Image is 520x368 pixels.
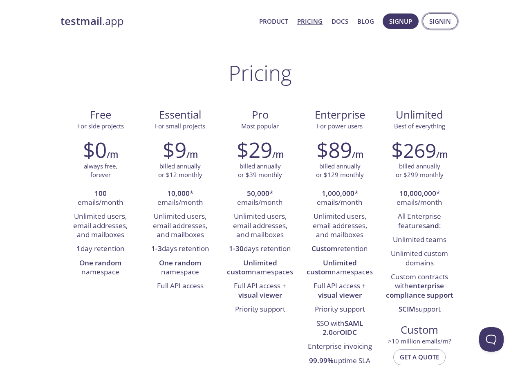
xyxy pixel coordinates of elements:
span: For side projects [77,122,124,130]
li: All Enterprise features : [386,210,453,233]
p: billed annually or $39 monthly [238,162,282,180]
h1: Pricing [229,61,292,85]
h2: $0 [83,137,107,162]
button: Signup [383,13,419,29]
strong: 100 [94,188,107,198]
span: For small projects [155,122,205,130]
strong: 10,000 [167,188,190,198]
li: namespaces [306,256,374,280]
a: Pricing [297,16,323,27]
span: Get a quote [400,352,439,362]
h6: /m [352,148,363,162]
span: Most popular [241,122,279,130]
li: day retention [67,242,134,256]
strong: 1-3 [151,244,162,253]
h2: $89 [316,137,352,162]
h6: /m [107,148,118,162]
strong: SCIM [399,304,415,314]
h2: $9 [163,137,186,162]
li: namespace [67,256,134,280]
li: Unlimited custom domains [386,247,453,270]
li: * emails/month [146,187,214,210]
li: Unlimited users, email addresses, and mailboxes [226,210,294,242]
li: Unlimited teams [386,233,453,247]
li: uptime SLA [306,354,374,368]
strong: enterprise compliance support [386,281,453,299]
strong: and [426,221,439,230]
span: Pro [226,108,293,122]
li: Priority support [306,303,374,316]
p: billed annually or $299 monthly [396,162,444,180]
li: Priority support [226,303,294,316]
span: Signup [389,16,412,27]
li: Full API access + [306,279,374,303]
li: days retention [226,242,294,256]
li: retention [306,242,374,256]
span: For power users [317,122,363,130]
li: * emails/month [386,187,453,210]
a: Product [259,16,288,27]
li: emails/month [67,187,134,210]
span: Unlimited [396,108,443,122]
li: * emails/month [306,187,374,210]
li: namespaces [226,256,294,280]
strong: Unlimited custom [227,258,277,276]
h6: /m [186,148,198,162]
li: Full API access [146,279,214,293]
h6: /m [272,148,284,162]
strong: OIDC [340,328,357,337]
strong: 1 [76,244,81,253]
p: billed annually or $12 monthly [158,162,202,180]
strong: 1,000,000 [322,188,354,198]
a: Docs [332,16,348,27]
strong: One random [79,258,121,267]
li: days retention [146,242,214,256]
strong: SAML 2.0 [323,319,363,337]
li: Full API access + [226,279,294,303]
span: > 10 million emails/m? [388,337,451,345]
strong: visual viewer [318,290,362,300]
button: Signin [423,13,457,29]
span: Essential [147,108,213,122]
strong: Custom [312,244,337,253]
span: Custom [386,323,453,337]
li: namespace [146,256,214,280]
p: always free, forever [84,162,117,180]
strong: 10,000,000 [399,188,436,198]
strong: Unlimited custom [307,258,357,276]
li: SSO with or [306,317,374,340]
button: Get a quote [393,349,446,365]
li: Custom contracts with [386,270,453,303]
strong: testmail [61,14,102,28]
span: Free [67,108,134,122]
li: support [386,303,453,316]
span: Best of everything [394,122,445,130]
strong: visual viewer [238,290,282,300]
h6: /m [436,148,448,162]
strong: 99.99% [309,356,334,365]
li: Unlimited users, email addresses, and mailboxes [306,210,374,242]
a: testmail.app [61,14,253,28]
span: Signin [429,16,451,27]
iframe: Help Scout Beacon - Open [479,327,504,352]
strong: 50,000 [247,188,269,198]
a: Blog [357,16,374,27]
li: Unlimited users, email addresses, and mailboxes [67,210,134,242]
strong: One random [159,258,201,267]
h2: $ [391,137,436,162]
span: 269 [403,137,436,164]
h2: $29 [237,137,272,162]
li: * emails/month [226,187,294,210]
li: Enterprise invoicing [306,340,374,354]
p: billed annually or $129 monthly [316,162,364,180]
span: Enterprise [307,108,373,122]
li: Unlimited users, email addresses, and mailboxes [146,210,214,242]
strong: 1-30 [229,244,244,253]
